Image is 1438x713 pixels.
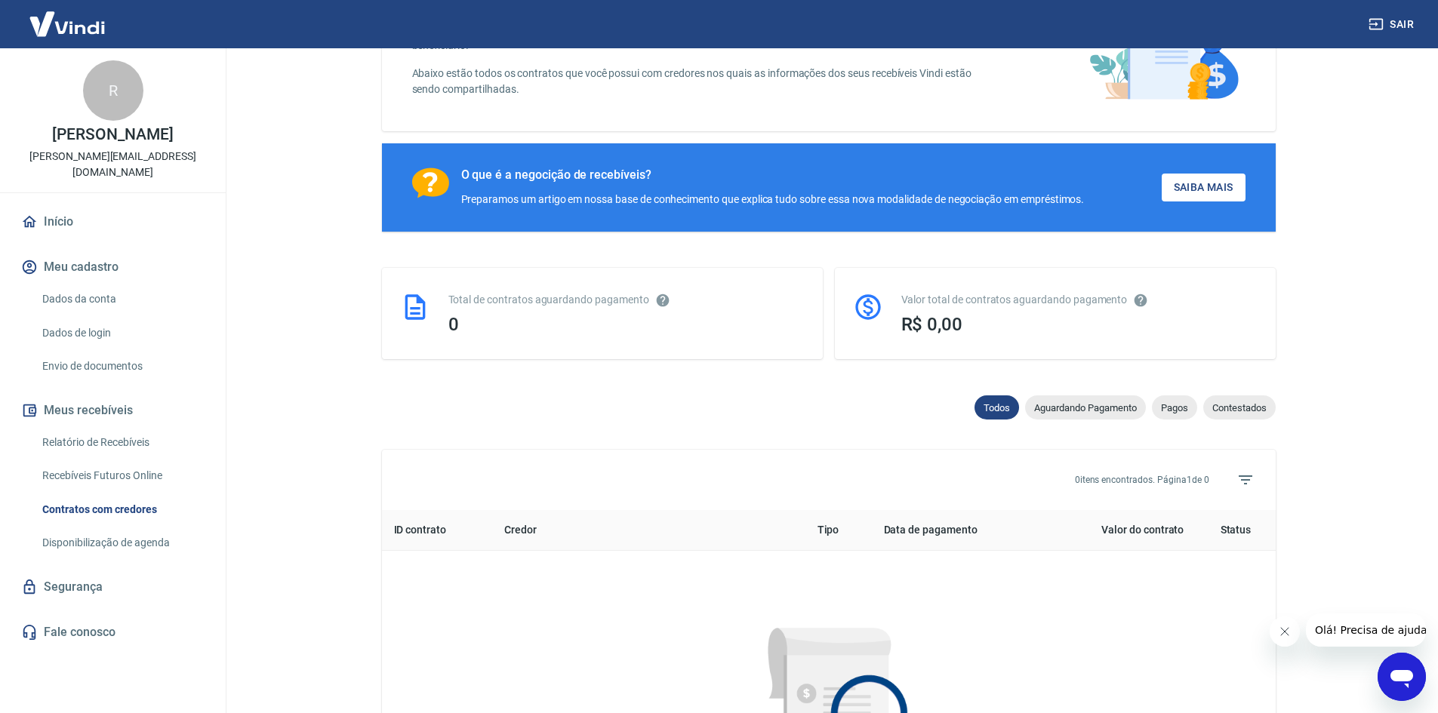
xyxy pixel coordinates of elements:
span: Aguardando Pagamento [1025,402,1146,413]
div: Valor total de contratos aguardando pagamento [901,292,1258,308]
svg: O valor comprometido não se refere a pagamentos pendentes na Vindi e sim como garantia a outras i... [1133,293,1148,308]
th: Tipo [805,510,872,551]
th: Valor do contrato [1042,510,1196,551]
div: Contestados [1203,395,1276,420]
span: Todos [975,402,1019,413]
div: O que é a negocição de recebíveis? [461,167,1085,183]
div: Preparamos um artigo em nossa base de conhecimento que explica tudo sobre essa nova modalidade de... [461,192,1085,207]
button: Meu cadastro [18,250,208,284]
p: [PERSON_NAME][EMAIL_ADDRESS][DOMAIN_NAME] [12,149,214,180]
th: ID contrato [382,510,493,551]
a: Segurança [18,570,208,604]
svg: Esses contratos não se referem à Vindi, mas sim a outras instituições. [655,293,670,308]
img: Vindi [18,1,116,47]
iframe: Botão para abrir a janela de mensagens [1378,653,1426,701]
p: [PERSON_NAME] [52,127,173,143]
a: Saiba Mais [1162,174,1246,201]
div: Pagos [1152,395,1197,420]
button: Sair [1366,11,1420,38]
iframe: Fechar mensagem [1270,616,1300,647]
th: Credor [492,510,805,551]
p: 0 itens encontrados. Página 1 de 0 [1075,473,1209,487]
a: Dados de login [36,318,208,349]
button: Meus recebíveis [18,394,208,427]
p: Abaixo estão todos os contratos que você possui com credores nos quais as informações dos seus re... [412,66,996,97]
img: Ícone com um ponto de interrogação. [412,167,449,198]
span: Filtros [1227,462,1264,498]
a: Fale conosco [18,616,208,649]
iframe: Mensagem da empresa [1306,613,1426,647]
a: Contratos com credores [36,494,208,525]
th: Data de pagamento [872,510,1042,551]
div: Aguardando Pagamento [1025,395,1146,420]
a: Envio de documentos [36,351,208,382]
div: Total de contratos aguardando pagamento [448,292,805,308]
span: R$ 0,00 [901,314,963,335]
span: Olá! Precisa de ajuda? [9,11,127,23]
span: Pagos [1152,402,1197,413]
div: Todos [975,395,1019,420]
a: Relatório de Recebíveis [36,427,208,458]
a: Dados da conta [36,284,208,315]
span: Contestados [1203,402,1276,413]
a: Recebíveis Futuros Online [36,460,208,491]
th: Status [1196,510,1275,551]
a: Disponibilização de agenda [36,527,208,558]
div: 0 [448,314,805,335]
div: R [83,60,143,121]
a: Início [18,205,208,238]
